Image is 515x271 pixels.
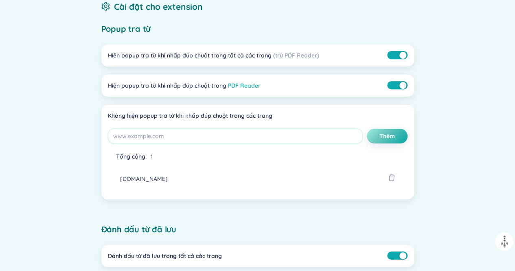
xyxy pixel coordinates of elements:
h6: Đánh dấu từ đã lưu [101,224,414,235]
span: (trừ PDF Reader) [273,52,319,59]
span: Thêm [379,132,395,140]
div: Hiện popup tra từ khi nhấp đúp chuột trong [108,81,261,90]
img: to top [498,235,511,248]
span: [DOMAIN_NAME] [120,174,168,183]
a: PDF Reader [228,82,261,89]
span: delete [388,173,395,185]
div: Đánh dấu từ đã lưu trong tất cả các trang [108,251,222,260]
span: setting [101,2,110,11]
div: Hiện popup tra từ khi nhấp đúp chuột trong tất cả các trang [108,51,319,60]
input: www.example.com [108,128,363,144]
button: Thêm [367,129,408,143]
div: Không hiện popup tra từ khi nhấp đúp chuột trong các trang [108,111,408,120]
span: 1 [151,153,153,160]
span: Tổng cộng : [116,153,147,160]
h6: Popup tra từ [101,23,414,35]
